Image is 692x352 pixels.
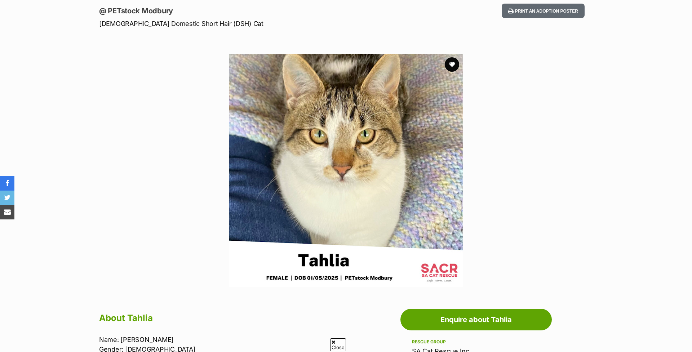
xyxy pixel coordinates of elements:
p: [DEMOGRAPHIC_DATA] Domestic Short Hair (DSH) Cat [99,19,404,28]
button: Print an adoption poster [502,4,585,18]
span: Close [330,338,346,351]
img: Photo of Tahlia [229,54,463,287]
h2: About Tahlia [99,310,397,326]
button: favourite [445,57,459,72]
a: Enquire about Tahlia [400,309,552,330]
p: @ PETstock Modbury [99,6,404,16]
div: Rescue group [412,339,540,345]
